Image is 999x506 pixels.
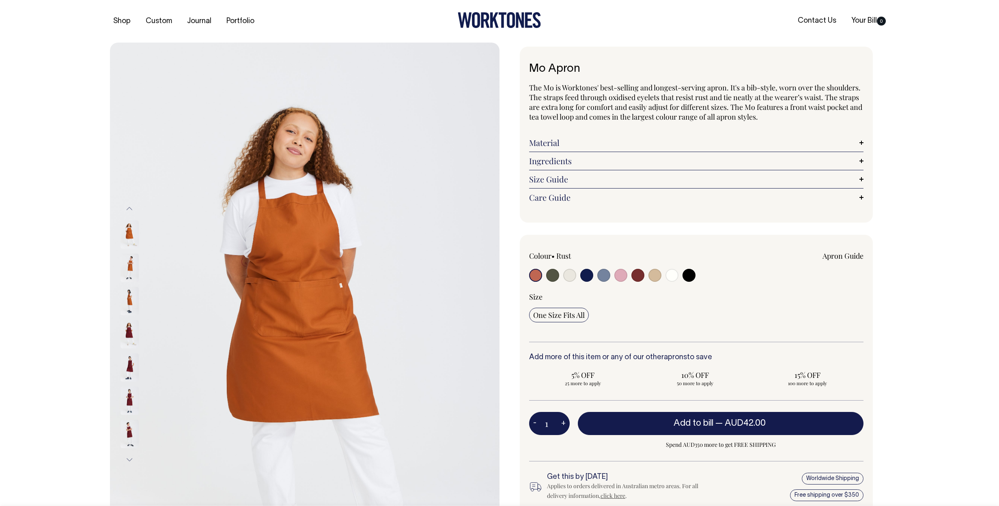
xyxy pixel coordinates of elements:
[758,370,857,380] span: 15% OFF
[754,368,861,389] input: 15% OFF 100 more to apply
[529,83,862,122] span: The Mo is Worktones' best-selling and longest-serving apron. It's a bib-style, worn over the shou...
[529,193,863,202] a: Care Guide
[529,292,863,302] div: Size
[547,473,712,481] h6: Get this by [DATE]
[848,14,889,28] a: Your Bill0
[529,174,863,184] a: Size Guide
[529,138,863,148] a: Material
[184,15,215,28] a: Journal
[533,370,633,380] span: 5% OFF
[223,15,258,28] a: Portfolio
[715,419,768,427] span: —
[556,251,571,261] label: Rust
[794,14,840,28] a: Contact Us
[758,380,857,386] span: 100 more to apply
[547,481,712,501] div: Applies to orders delivered in Australian metro areas. For all delivery information, .
[529,308,589,322] input: One Size Fits All
[142,15,175,28] a: Custom
[822,251,863,261] a: Apron Guide
[529,156,863,166] a: Ingredients
[578,440,863,450] span: Spend AUD350 more to get FREE SHIPPING
[646,380,745,386] span: 50 more to apply
[664,354,687,361] a: aprons
[877,17,886,26] span: 0
[110,15,134,28] a: Shop
[121,353,139,382] img: burgundy
[642,368,749,389] input: 10% OFF 50 more to apply
[725,419,766,427] span: AUD42.00
[529,416,540,432] button: -
[529,63,863,75] h1: Mo Apron
[557,416,570,432] button: +
[601,492,625,500] a: click here
[674,419,713,427] span: Add to bill
[123,200,136,218] button: Previous
[121,287,139,315] img: rust
[121,220,139,249] img: rust
[529,368,637,389] input: 5% OFF 25 more to apply
[533,380,633,386] span: 25 more to apply
[121,386,139,415] img: burgundy
[529,251,663,261] div: Colour
[121,420,139,448] img: burgundy
[529,354,863,362] h6: Add more of this item or any of our other to save
[646,370,745,380] span: 10% OFF
[551,251,555,261] span: •
[123,450,136,469] button: Next
[533,310,585,320] span: One Size Fits All
[121,320,139,348] img: burgundy
[578,412,863,435] button: Add to bill —AUD42.00
[121,253,139,282] img: rust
